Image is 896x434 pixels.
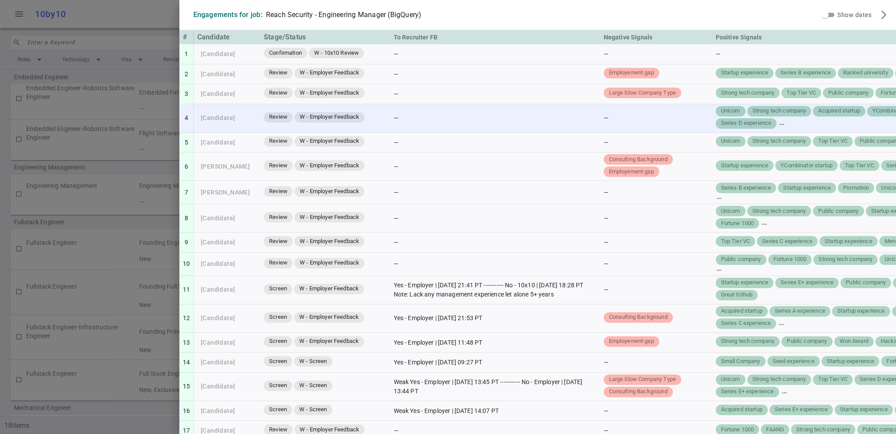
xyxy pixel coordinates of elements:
[296,381,331,390] span: W - Screen
[604,138,709,147] div: —
[837,11,871,18] span: Show dates
[605,313,671,321] span: Consulting Background
[717,291,756,299] span: Great Github
[390,233,600,253] td: —
[815,107,863,115] span: Acquired startup
[783,337,830,346] span: Public company
[193,11,262,19] div: Engagements for job:
[815,207,862,215] span: Public company
[605,375,679,384] span: Large Slow Company Type
[717,162,772,170] span: Startup experience
[717,137,744,145] span: Unicorn
[783,89,819,97] span: Top Tier VC
[266,187,291,196] span: Review
[717,357,764,366] span: Small Company
[390,373,600,401] td: Weak Yes - Employer | [DATE] 13:45 PT ----------- No - Employer | [DATE] 13:44 PT
[717,426,758,434] span: Fortune 1000
[604,285,709,294] div: —
[390,253,600,276] td: —
[815,255,876,264] span: Strong tech company
[194,30,260,44] th: Candidate
[815,375,851,384] span: Top Tier VC
[821,237,876,246] span: Startup experience
[296,313,362,321] span: W - Employer Feedback
[179,373,194,401] td: 15
[266,285,290,293] span: Screen
[390,304,600,333] td: Yes - Employer | [DATE] 21:53 PT
[604,406,709,415] div: —
[266,357,290,366] span: Screen
[179,233,194,253] td: 9
[717,207,744,215] span: Unicorn
[840,69,892,77] span: Ranked university
[604,214,709,222] div: —
[717,319,775,328] span: Series C experience
[842,279,889,287] span: Public company
[823,357,878,366] span: Startup experience
[815,137,851,145] span: Top Tier VC
[763,426,787,434] span: FAANG
[296,162,363,170] span: W - Employer Feedback
[179,276,194,304] td: 11
[834,307,889,315] span: Startup experience
[296,406,331,414] span: W - Screen
[841,162,878,170] span: Top Tier VC
[179,152,194,181] td: 6
[311,49,362,57] span: W - 10x10 Review
[604,113,709,122] div: —
[717,107,744,115] span: Unicorn
[266,337,290,346] span: Screen
[179,44,194,64] td: 1
[604,358,709,367] div: —
[390,181,600,204] td: —
[179,104,194,133] td: 4
[266,313,290,321] span: Screen
[749,137,810,145] span: Strong tech company
[604,238,709,247] div: —
[266,113,291,121] span: Review
[296,285,362,293] span: W - Employer Feedback
[836,337,872,346] span: Won Award
[179,401,194,421] td: 16
[605,168,658,176] span: Employement gap
[390,104,600,133] td: —
[878,10,889,20] span: arrow_forward_ios
[394,32,597,42] div: To Recruiter FB
[179,30,194,44] th: #
[179,353,194,373] td: 14
[778,321,785,328] span: more_horiz
[605,155,671,164] span: Consulting Background
[716,195,723,202] span: more_horiz
[390,152,600,181] td: —
[749,375,810,384] span: Strong tech company
[717,237,754,246] span: Top Tier VC
[296,137,363,145] span: W - Employer Feedback
[296,337,362,346] span: W - Employer Feedback
[604,188,709,197] div: —
[749,207,810,215] span: Strong tech company
[777,279,837,287] span: Series E+ experience
[179,333,194,353] td: 13
[296,187,363,196] span: W - Employer Feedback
[717,337,778,346] span: Strong tech company
[604,32,709,42] div: Negative Signals
[605,388,671,396] span: Consulting Background
[717,388,777,396] span: Series E+ experience
[296,213,363,222] span: W - Employer Feedback
[717,307,766,315] span: Acquired startup
[179,204,194,233] td: 8
[778,121,785,128] span: more_horiz
[793,426,854,434] span: Strong tech company
[179,253,194,276] td: 10
[296,89,363,97] span: W - Employer Feedback
[717,279,772,287] span: Startup experience
[266,237,291,246] span: Review
[179,64,194,85] td: 2
[749,107,810,115] span: Strong tech company
[390,353,600,373] td: Yes - Employer | [DATE] 09:27 PT
[266,49,305,57] span: Confirmation
[777,162,836,170] span: YCombinator startup
[296,357,331,366] span: W - Screen
[717,89,778,97] span: Strong tech company
[266,11,422,19] div: Reach Security - Engineering Manager (BigQuery)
